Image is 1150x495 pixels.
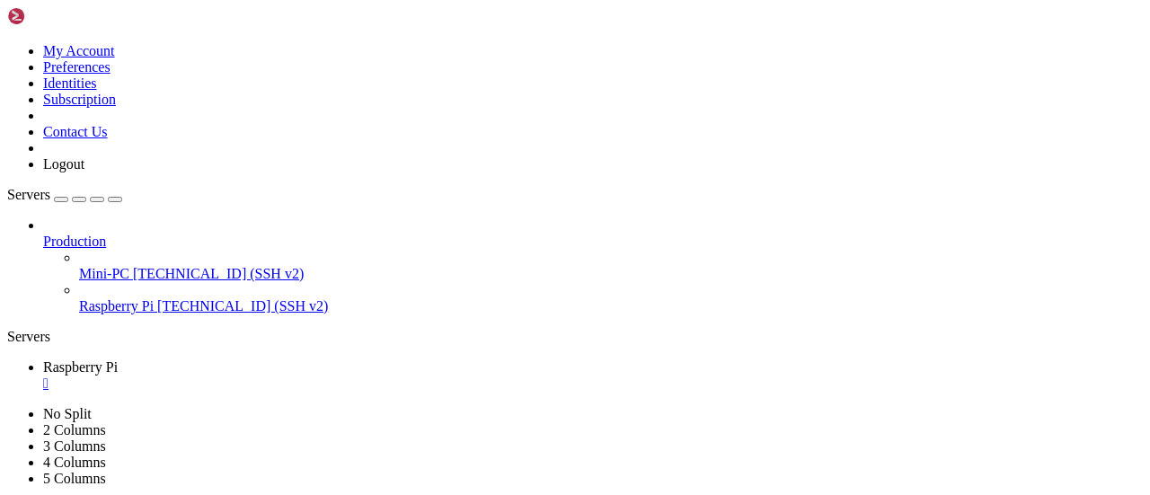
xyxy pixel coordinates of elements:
x-row: Debian GNU/Linux comes with ABSOLUTELY NO WARRANTY, to the extent [7,99,916,114]
span: Raspberry Pi [43,359,118,375]
a: Contact Us [43,124,108,139]
li: Production [43,217,1143,314]
x-row: the exact distribution terms for each program are described in the [7,53,916,68]
span: ~ $ [108,145,129,159]
a: Raspberry Pi [TECHNICAL_ID] (SSH v2) [79,298,1143,314]
a: 3 Columns [43,438,106,454]
a:  [43,376,1143,392]
a: Preferences [43,59,111,75]
div: Servers [7,329,1143,345]
x-row: individual files in /usr/share/doc/*/copyright. [7,68,916,84]
x-row: The programs included with the Debian GNU/Linux system are free software; [7,38,916,53]
a: Identities [43,75,97,91]
a: Logout [43,156,84,172]
x-row: : [7,145,916,160]
x-row: Linux raspberrypi [DATE]+rpt-rpi-2712 #1 SMP PREEMPT Debian 1:6.12.34-1+rpt1~bookworm ([DATE]) aa... [7,7,916,22]
a: 5 Columns [43,471,106,486]
a: No Split [43,406,92,421]
span: [TECHNICAL_ID] (SSH v2) [133,266,304,281]
a: Production [43,234,1143,250]
a: My Account [43,43,115,58]
a: 4 Columns [43,455,106,470]
x-row: permitted by applicable law. [7,114,916,129]
span: [PERSON_NAME] [7,145,101,159]
a: 2 Columns [43,422,106,438]
img: Shellngn [7,7,111,25]
a: Mini-PC [TECHNICAL_ID] (SSH v2) [79,266,1143,282]
span: Servers [7,187,50,202]
li: Raspberry Pi [TECHNICAL_ID] (SSH v2) [79,282,1143,314]
span: Raspberry Pi [79,298,154,314]
span: [TECHNICAL_ID] (SSH v2) [157,298,328,314]
a: Raspberry Pi [43,359,1143,392]
a: Servers [7,187,122,202]
x-row: Last login: [DATE] from [TECHNICAL_ID] [7,129,916,145]
span: Mini-PC [79,266,129,281]
a: Subscription [43,92,116,107]
li: Mini-PC [TECHNICAL_ID] (SSH v2) [79,250,1143,282]
span: Production [43,234,106,249]
div: (23, 9) [181,145,189,160]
